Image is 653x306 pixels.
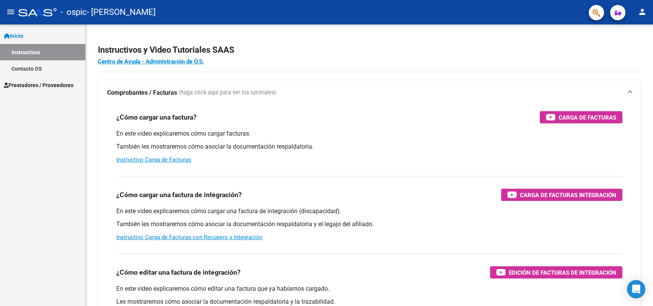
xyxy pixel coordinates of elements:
a: Instructivo Carga de Facturas con Recupero x Integración [116,234,262,241]
p: En este video explicaremos cómo cargar una factura de integración (discapacidad). [116,207,622,215]
h2: Instructivos y Video Tutoriales SAAS [98,43,641,57]
p: En este video explicaremos cómo editar una factura que ya habíamos cargado. [116,285,622,293]
span: Prestadores / Proveedores [4,81,73,89]
span: Edición de Facturas de integración [509,268,616,277]
a: Centro de Ayuda - Administración de O.S. [98,58,204,65]
p: Les mostraremos cómo asociar la documentación respaldatoria y la trazabilidad. [116,298,622,306]
button: Carga de Facturas Integración [501,189,622,201]
span: Carga de Facturas Integración [520,190,616,200]
p: En este video explicaremos cómo cargar facturas. [116,130,622,138]
mat-icon: person [638,7,647,16]
strong: Comprobantes / Facturas [107,89,177,97]
span: Inicio [4,32,23,40]
a: Instructivo Carga de Facturas [116,156,191,163]
div: Open Intercom Messenger [627,280,645,298]
span: (haga click aquí para ver los tutoriales) [179,89,276,97]
h3: ¿Cómo cargar una factura? [116,112,197,123]
button: Edición de Facturas de integración [490,266,622,278]
mat-icon: menu [6,7,15,16]
button: Carga de Facturas [540,111,622,123]
h3: ¿Cómo cargar una factura de integración? [116,189,242,200]
mat-expansion-panel-header: Comprobantes / Facturas (haga click aquí para ver los tutoriales) [98,81,641,105]
p: También les mostraremos cómo asociar la documentación respaldatoria. [116,142,622,151]
span: Carga de Facturas [559,113,616,122]
h3: ¿Cómo editar una factura de integración? [116,267,241,278]
span: - ospic [60,4,87,21]
span: - [PERSON_NAME] [87,4,156,21]
p: También les mostraremos cómo asociar la documentación respaldatoria y el legajo del afiliado. [116,220,622,228]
